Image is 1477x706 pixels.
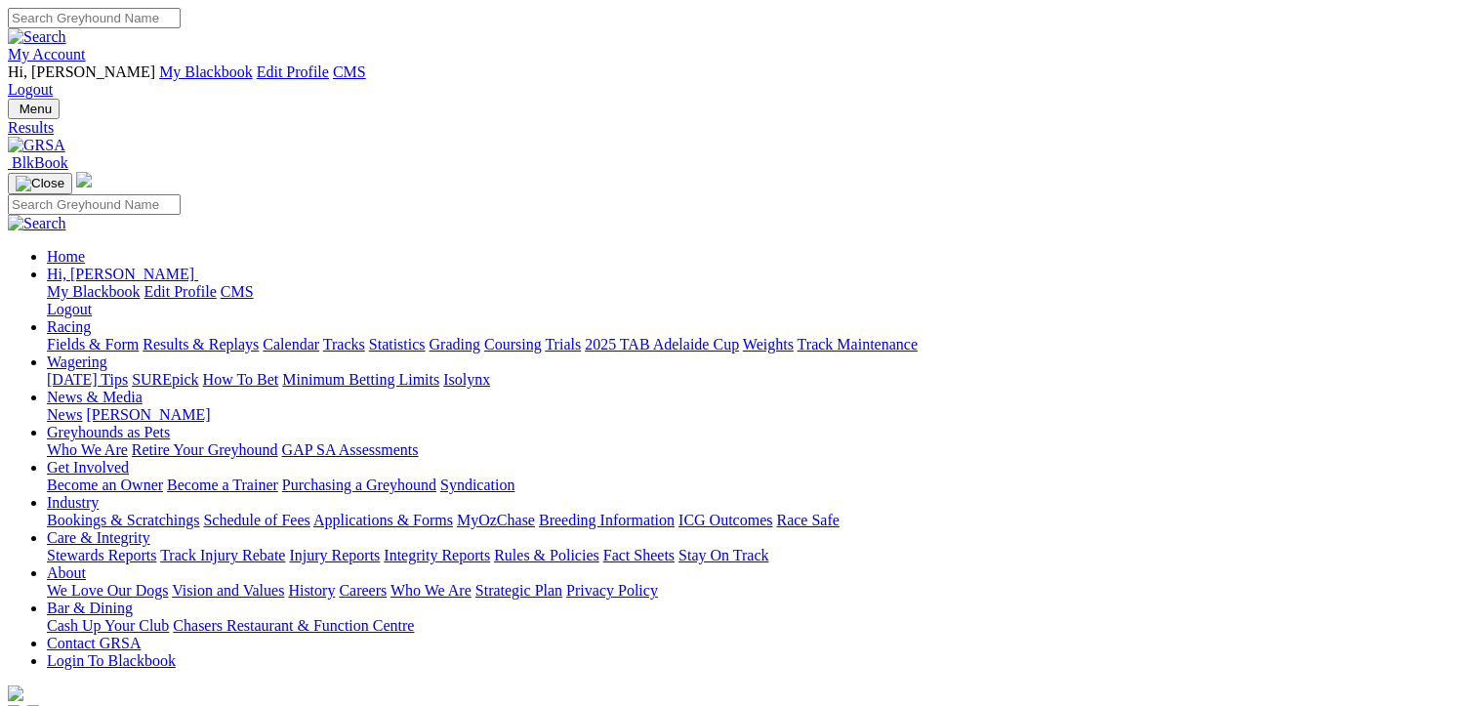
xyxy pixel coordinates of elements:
[47,266,194,282] span: Hi, [PERSON_NAME]
[678,547,768,563] a: Stay On Track
[585,336,739,353] a: 2025 TAB Adelaide Cup
[8,46,86,62] a: My Account
[339,582,387,599] a: Careers
[47,617,169,634] a: Cash Up Your Club
[47,318,91,335] a: Racing
[47,283,141,300] a: My Blackbook
[167,477,278,493] a: Become a Trainer
[173,617,414,634] a: Chasers Restaurant & Function Centre
[47,353,107,370] a: Wagering
[8,154,68,171] a: BlkBook
[390,582,472,599] a: Who We Are
[333,63,366,80] a: CMS
[776,512,839,528] a: Race Safe
[289,547,380,563] a: Injury Reports
[132,441,278,458] a: Retire Your Greyhound
[47,564,86,581] a: About
[678,512,772,528] a: ICG Outcomes
[47,336,1469,353] div: Racing
[144,283,217,300] a: Edit Profile
[8,685,23,701] img: logo-grsa-white.png
[263,336,319,353] a: Calendar
[172,582,284,599] a: Vision and Values
[443,371,490,388] a: Isolynx
[47,547,1469,564] div: Care & Integrity
[47,336,139,353] a: Fields & Form
[132,371,198,388] a: SUREpick
[47,582,1469,600] div: About
[566,582,658,599] a: Privacy Policy
[47,283,1469,318] div: Hi, [PERSON_NAME]
[457,512,535,528] a: MyOzChase
[47,512,199,528] a: Bookings & Scratchings
[12,154,68,171] span: BlkBook
[545,336,581,353] a: Trials
[313,512,453,528] a: Applications & Forms
[47,424,170,440] a: Greyhounds as Pets
[16,176,64,191] img: Close
[282,441,419,458] a: GAP SA Assessments
[8,119,1469,137] a: Results
[203,512,309,528] a: Schedule of Fees
[47,529,150,546] a: Care & Integrity
[384,547,490,563] a: Integrity Reports
[8,137,65,154] img: GRSA
[47,582,168,599] a: We Love Our Dogs
[159,63,253,80] a: My Blackbook
[20,102,52,116] span: Menu
[47,406,1469,424] div: News & Media
[8,215,66,232] img: Search
[76,172,92,187] img: logo-grsa-white.png
[47,371,1469,389] div: Wagering
[47,600,133,616] a: Bar & Dining
[8,8,181,28] input: Search
[47,477,163,493] a: Become an Owner
[47,652,176,669] a: Login To Blackbook
[8,173,72,194] button: Toggle navigation
[47,547,156,563] a: Stewards Reports
[47,494,99,511] a: Industry
[430,336,480,353] a: Grading
[47,617,1469,635] div: Bar & Dining
[143,336,259,353] a: Results & Replays
[203,371,279,388] a: How To Bet
[47,389,143,405] a: News & Media
[743,336,794,353] a: Weights
[47,512,1469,529] div: Industry
[8,63,155,80] span: Hi, [PERSON_NAME]
[8,81,53,98] a: Logout
[47,477,1469,494] div: Get Involved
[47,441,128,458] a: Who We Are
[369,336,426,353] a: Statistics
[47,248,85,265] a: Home
[47,441,1469,459] div: Greyhounds as Pets
[494,547,599,563] a: Rules & Policies
[257,63,329,80] a: Edit Profile
[539,512,675,528] a: Breeding Information
[8,28,66,46] img: Search
[475,582,562,599] a: Strategic Plan
[282,371,439,388] a: Minimum Betting Limits
[47,635,141,651] a: Contact GRSA
[160,547,285,563] a: Track Injury Rebate
[323,336,365,353] a: Tracks
[47,371,128,388] a: [DATE] Tips
[440,477,514,493] a: Syndication
[8,99,60,119] button: Toggle navigation
[86,406,210,423] a: [PERSON_NAME]
[47,406,82,423] a: News
[282,477,436,493] a: Purchasing a Greyhound
[47,266,198,282] a: Hi, [PERSON_NAME]
[8,63,1469,99] div: My Account
[47,301,92,317] a: Logout
[603,547,675,563] a: Fact Sheets
[47,459,129,476] a: Get Involved
[798,336,918,353] a: Track Maintenance
[221,283,254,300] a: CMS
[8,194,181,215] input: Search
[484,336,542,353] a: Coursing
[288,582,335,599] a: History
